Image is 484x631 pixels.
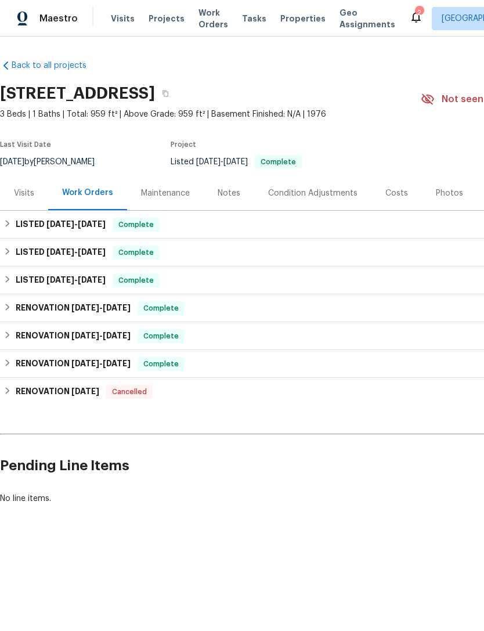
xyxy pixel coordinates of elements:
[71,304,131,312] span: -
[155,83,176,104] button: Copy Address
[46,276,74,284] span: [DATE]
[71,331,131,340] span: -
[16,218,106,232] h6: LISTED
[71,387,99,395] span: [DATE]
[198,7,228,30] span: Work Orders
[16,301,131,315] h6: RENOVATION
[107,386,151,398] span: Cancelled
[139,330,183,342] span: Complete
[114,275,158,286] span: Complete
[139,358,183,370] span: Complete
[114,247,158,258] span: Complete
[171,158,302,166] span: Listed
[114,219,158,230] span: Complete
[71,331,99,340] span: [DATE]
[415,7,423,19] div: 2
[46,220,106,228] span: -
[62,187,113,199] div: Work Orders
[14,188,34,199] div: Visits
[223,158,248,166] span: [DATE]
[103,331,131,340] span: [DATE]
[196,158,221,166] span: [DATE]
[141,188,190,199] div: Maintenance
[46,248,106,256] span: -
[171,141,196,148] span: Project
[16,357,131,371] h6: RENOVATION
[71,359,99,367] span: [DATE]
[149,13,185,24] span: Projects
[78,220,106,228] span: [DATE]
[103,359,131,367] span: [DATE]
[46,276,106,284] span: -
[256,158,301,165] span: Complete
[16,329,131,343] h6: RENOVATION
[39,13,78,24] span: Maestro
[218,188,240,199] div: Notes
[78,248,106,256] span: [DATE]
[78,276,106,284] span: [DATE]
[16,273,106,287] h6: LISTED
[46,220,74,228] span: [DATE]
[385,188,408,199] div: Costs
[339,7,395,30] span: Geo Assignments
[46,248,74,256] span: [DATE]
[71,304,99,312] span: [DATE]
[268,188,357,199] div: Condition Adjustments
[71,359,131,367] span: -
[139,302,183,314] span: Complete
[196,158,248,166] span: -
[280,13,326,24] span: Properties
[16,246,106,259] h6: LISTED
[242,15,266,23] span: Tasks
[111,13,135,24] span: Visits
[436,188,463,199] div: Photos
[103,304,131,312] span: [DATE]
[16,385,99,399] h6: RENOVATION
